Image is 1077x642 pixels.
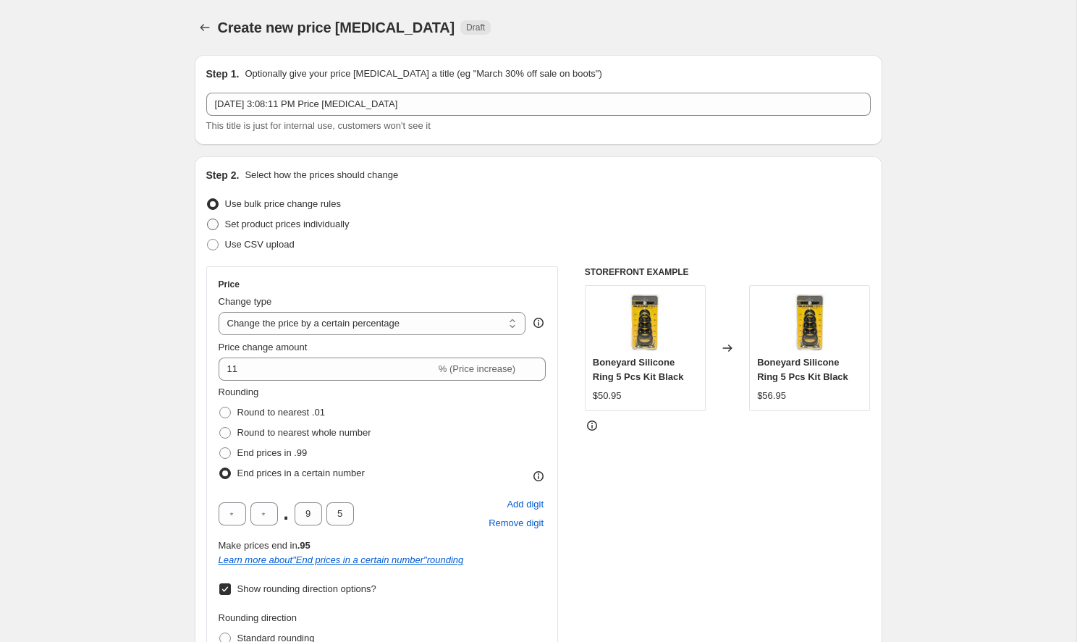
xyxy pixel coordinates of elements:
[219,554,464,565] a: Learn more about"End prices in a certain number"rounding
[206,93,871,116] input: 30% off holiday sale
[219,387,259,397] span: Rounding
[237,447,308,458] span: End prices in .99
[439,363,515,374] span: % (Price increase)
[486,514,546,533] button: Remove placeholder
[593,389,622,403] div: $50.95
[219,540,311,551] span: Make prices end in
[237,583,376,594] span: Show rounding direction options?
[466,22,485,33] span: Draft
[531,316,546,330] div: help
[206,120,431,131] span: This title is just for internal use, customers won't see it
[225,198,341,209] span: Use bulk price change rules
[245,168,398,182] p: Select how the prices should change
[757,357,848,382] span: Boneyard Silicone Ring 5 Pcs Kit Black
[225,239,295,250] span: Use CSV upload
[219,554,464,565] i: Learn more about " End prices in a certain number " rounding
[206,67,240,81] h2: Step 1.
[219,358,436,381] input: -15
[326,502,354,525] input: ﹡
[237,427,371,438] span: Round to nearest whole number
[219,279,240,290] h3: Price
[219,612,297,623] span: Rounding direction
[250,502,278,525] input: ﹡
[507,497,544,512] span: Add digit
[219,296,272,307] span: Change type
[237,468,365,478] span: End prices in a certain number
[225,219,350,229] span: Set product prices individually
[504,495,546,514] button: Add placeholder
[195,17,215,38] button: Price change jobs
[219,342,308,352] span: Price change amount
[489,516,544,531] span: Remove digit
[245,67,601,81] p: Optionally give your price [MEDICAL_DATA] a title (eg "March 30% off sale on boots")
[237,407,325,418] span: Round to nearest .01
[616,293,674,351] img: boneyard_black_5_piece_kit_80x.jpg
[585,266,871,278] h6: STOREFRONT EXAMPLE
[282,502,290,525] span: .
[757,389,786,403] div: $56.95
[219,502,246,525] input: ﹡
[297,540,311,551] b: .95
[218,20,455,35] span: Create new price [MEDICAL_DATA]
[295,502,322,525] input: ﹡
[593,357,684,382] span: Boneyard Silicone Ring 5 Pcs Kit Black
[781,293,839,351] img: boneyard_black_5_piece_kit_80x.jpg
[206,168,240,182] h2: Step 2.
